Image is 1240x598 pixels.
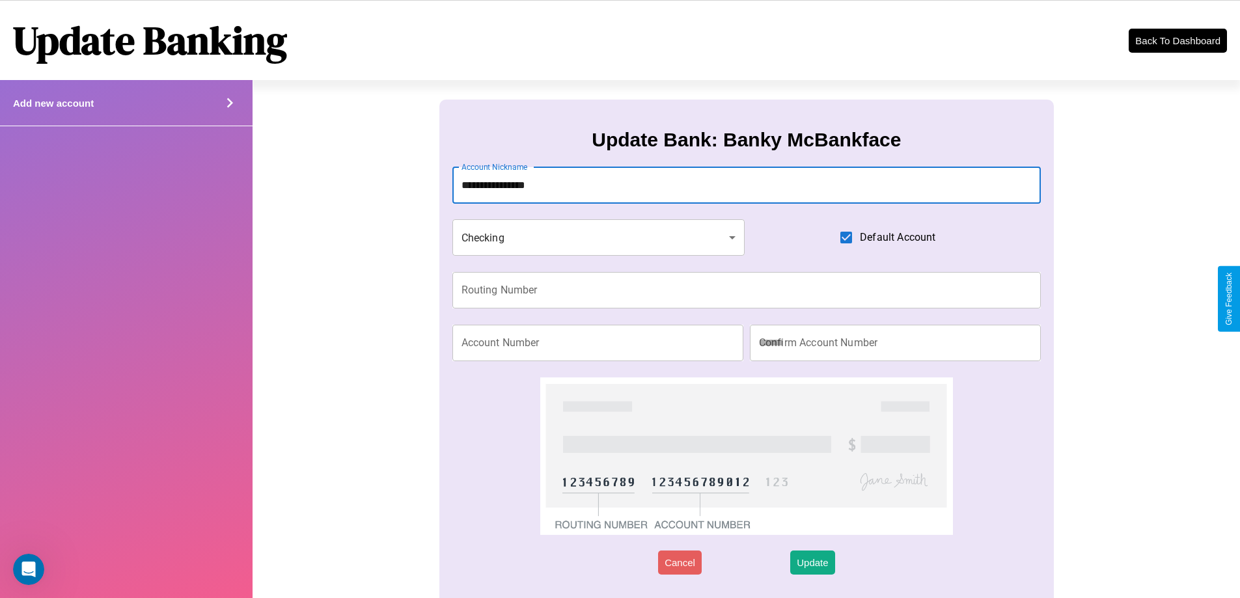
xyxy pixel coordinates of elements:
h4: Add new account [13,98,94,109]
iframe: Intercom live chat [13,554,44,585]
label: Account Nickname [462,161,528,172]
h1: Update Banking [13,14,287,67]
button: Update [790,550,834,575]
img: check [540,377,952,535]
div: Checking [452,219,745,256]
button: Cancel [658,550,702,575]
div: Give Feedback [1224,273,1233,325]
button: Back To Dashboard [1129,29,1227,53]
h3: Update Bank: Banky McBankface [592,129,901,151]
span: Default Account [860,230,935,245]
